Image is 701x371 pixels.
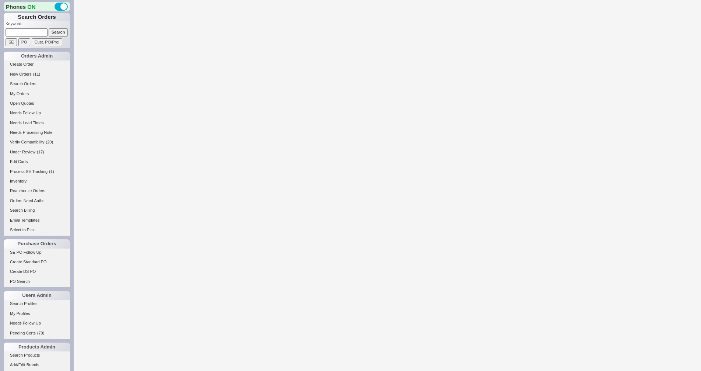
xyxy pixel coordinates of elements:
[4,119,70,127] a: Needs Lead Times
[4,197,70,205] a: Orders Need Auths
[4,109,70,117] a: Needs Follow Up
[4,187,70,195] a: Reauthorize Orders
[33,72,41,76] span: ( 11 )
[4,310,70,318] a: My Profiles
[4,2,70,11] div: Phones
[4,60,70,68] a: Create Order
[4,158,70,166] a: Edit Carts
[4,291,70,300] div: Users Admin
[4,258,70,266] a: Create Standard PO
[4,226,70,234] a: Select to Pick
[4,168,70,176] a: Process SE Tracking(1)
[49,28,68,36] input: Search
[6,21,70,28] p: Keyword:
[4,249,70,256] a: SE PO Follow Up
[4,52,70,60] div: Orders Admin
[4,148,70,156] a: Under Review(17)
[4,90,70,98] a: My Orders
[10,331,36,335] span: Pending Certs
[10,321,41,325] span: Needs Follow Up
[10,140,45,144] span: Verify Compatibility
[4,343,70,351] div: Products Admin
[4,329,70,337] a: Pending Certs(79)
[4,239,70,248] div: Purchase Orders
[49,169,54,174] span: ( 1 )
[4,129,70,136] a: Needs Processing Note
[4,268,70,275] a: Create DS PO
[4,278,70,285] a: PO Search
[32,38,62,46] input: Cust. PO/Proj
[4,361,70,369] a: Add/Edit Brands
[4,207,70,214] a: Search Billing
[4,351,70,359] a: Search Products
[4,70,70,78] a: New Orders(11)
[10,111,41,115] span: Needs Follow Up
[4,80,70,88] a: Search Orders
[37,331,45,335] span: ( 79 )
[4,100,70,107] a: Open Quotes
[4,177,70,185] a: Inventory
[27,3,36,11] span: ON
[37,150,44,154] span: ( 17 )
[18,38,30,46] input: PO
[4,300,70,308] a: Search Profiles
[6,38,17,46] input: SE
[4,216,70,224] a: Email Templates
[10,169,48,174] span: Process SE Tracking
[10,72,32,76] span: New Orders
[46,140,53,144] span: ( 20 )
[4,138,70,146] a: Verify Compatibility(20)
[10,130,53,135] span: Needs Processing Note
[4,13,70,21] h1: Search Orders
[4,319,70,327] a: Needs Follow Up
[10,150,35,154] span: Under Review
